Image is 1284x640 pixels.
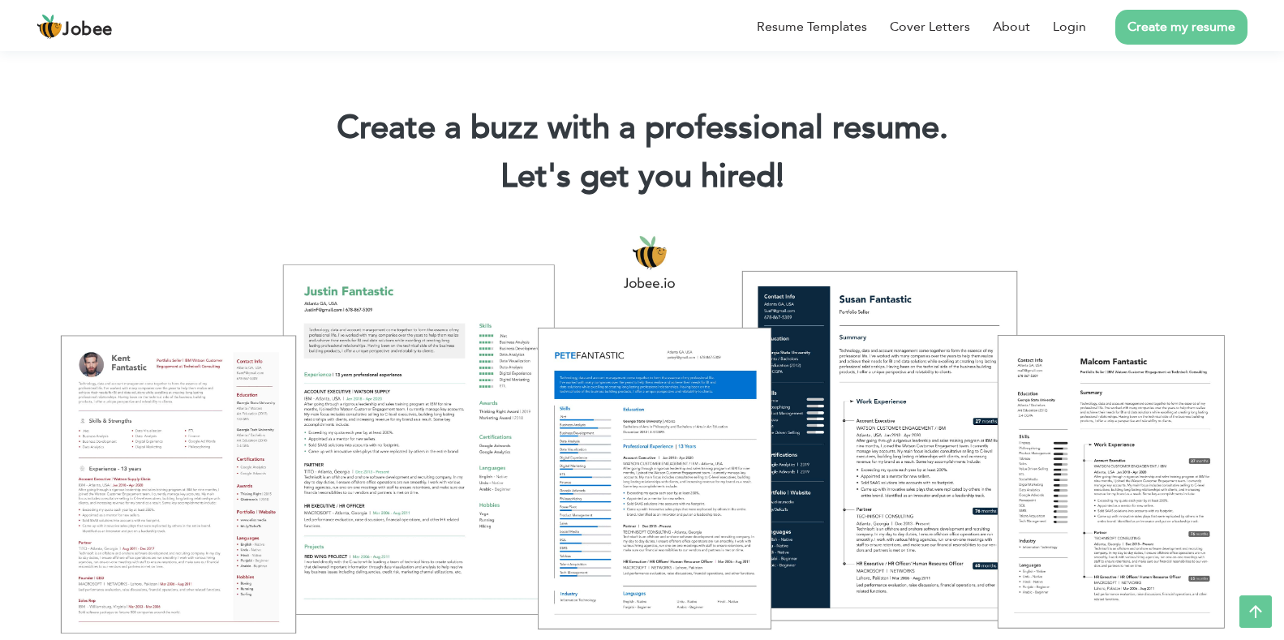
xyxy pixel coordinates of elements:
[37,14,113,40] a: Jobee
[890,17,970,37] a: Cover Letters
[1053,17,1086,37] a: Login
[24,156,1260,198] h2: Let's
[580,154,784,199] span: get you hired!
[1115,10,1247,45] a: Create my resume
[776,154,784,199] span: |
[24,107,1260,149] h1: Create a buzz with a professional resume.
[37,14,62,40] img: jobee.io
[757,17,867,37] a: Resume Templates
[993,17,1030,37] a: About
[62,21,113,39] span: Jobee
